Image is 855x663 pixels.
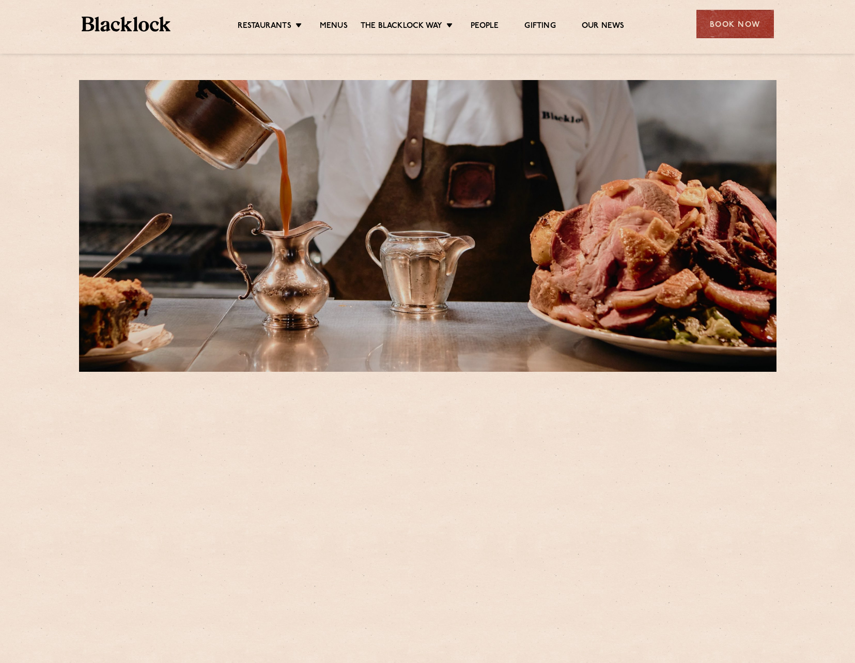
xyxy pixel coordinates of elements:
[582,21,625,33] a: Our News
[238,21,291,33] a: Restaurants
[320,21,348,33] a: Menus
[82,17,171,31] img: BL_Textured_Logo-footer-cropped.svg
[696,10,774,38] div: Book Now
[471,21,499,33] a: People
[361,21,442,33] a: The Blacklock Way
[524,21,555,33] a: Gifting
